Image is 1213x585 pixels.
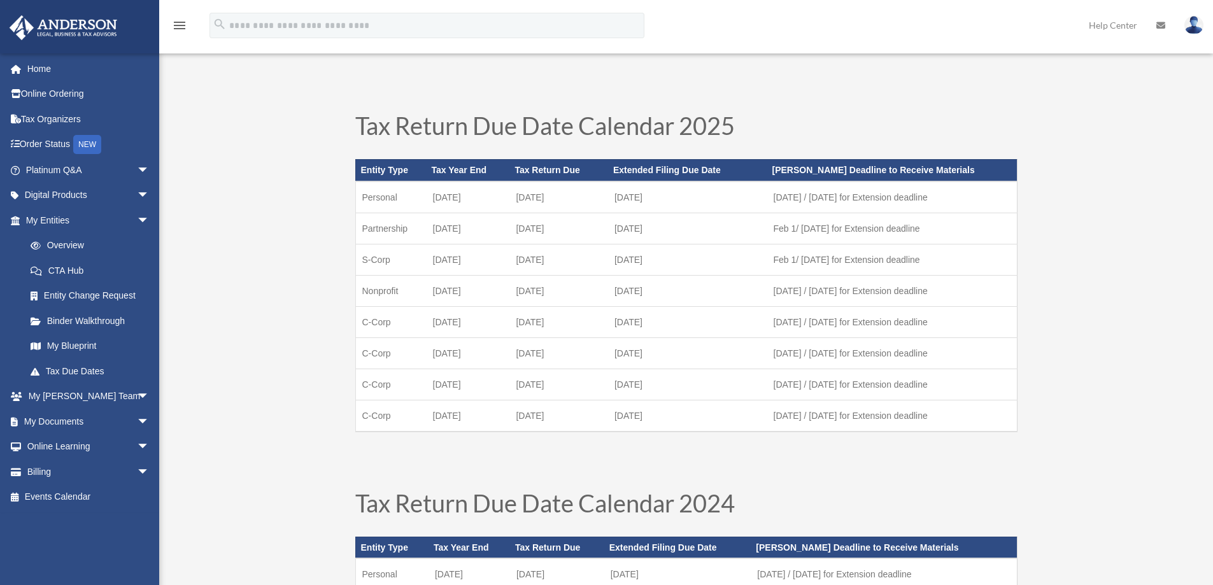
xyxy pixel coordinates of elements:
td: [DATE] [509,306,608,337]
span: arrow_drop_down [137,384,162,410]
td: [DATE] [427,213,510,244]
td: [DATE] [509,369,608,400]
img: User Pic [1184,16,1203,34]
td: [DATE] [608,244,767,275]
td: [DATE] [608,275,767,306]
th: Extended Filing Due Date [604,537,751,558]
div: NEW [73,135,101,154]
td: [DATE] [608,181,767,213]
td: [DATE] / [DATE] for Extension deadline [767,181,1017,213]
h1: Tax Return Due Date Calendar 2024 [355,491,1018,521]
span: arrow_drop_down [137,409,162,435]
td: Nonprofit [355,275,427,306]
a: Tax Organizers [9,106,169,132]
a: Order StatusNEW [9,132,169,158]
th: Extended Filing Due Date [608,159,767,181]
a: menu [172,22,187,33]
td: Personal [355,181,427,213]
a: Platinum Q&Aarrow_drop_down [9,157,169,183]
td: [DATE] [608,306,767,337]
td: [DATE] / [DATE] for Extension deadline [767,369,1017,400]
th: Tax Return Due [510,537,604,558]
a: Tax Due Dates [18,358,162,384]
td: [DATE] [509,244,608,275]
td: [DATE] [509,213,608,244]
td: [DATE] / [DATE] for Extension deadline [767,337,1017,369]
td: [DATE] [608,400,767,432]
td: Partnership [355,213,427,244]
a: Billingarrow_drop_down [9,459,169,484]
i: menu [172,18,187,33]
td: [DATE] [427,275,510,306]
td: Feb 1/ [DATE] for Extension deadline [767,244,1017,275]
a: Online Learningarrow_drop_down [9,434,169,460]
td: [DATE] [509,181,608,213]
td: [DATE] / [DATE] for Extension deadline [767,306,1017,337]
th: Entity Type [355,159,427,181]
a: My Documentsarrow_drop_down [9,409,169,434]
td: [DATE] / [DATE] for Extension deadline [767,275,1017,306]
a: Online Ordering [9,81,169,107]
span: arrow_drop_down [137,459,162,485]
td: [DATE] [427,369,510,400]
a: Home [9,56,169,81]
th: [PERSON_NAME] Deadline to Receive Materials [767,159,1017,181]
td: [DATE] [509,275,608,306]
td: [DATE] [608,213,767,244]
span: arrow_drop_down [137,434,162,460]
a: Digital Productsarrow_drop_down [9,183,169,208]
td: C-Corp [355,337,427,369]
a: My Blueprint [18,334,169,359]
h1: Tax Return Due Date Calendar 2025 [355,113,1018,144]
td: [DATE] [427,400,510,432]
a: CTA Hub [18,258,169,283]
td: C-Corp [355,369,427,400]
img: Anderson Advisors Platinum Portal [6,15,121,40]
a: Entity Change Request [18,283,169,309]
a: My Entitiesarrow_drop_down [9,208,169,233]
td: [DATE] [427,337,510,369]
td: [DATE] [509,400,608,432]
span: arrow_drop_down [137,208,162,234]
a: Binder Walkthrough [18,308,169,334]
td: [DATE] [608,369,767,400]
td: [DATE] [509,337,608,369]
td: Feb 1/ [DATE] for Extension deadline [767,213,1017,244]
td: [DATE] [608,337,767,369]
th: Tax Return Due [509,159,608,181]
td: [DATE] [427,181,510,213]
th: Entity Type [355,537,429,558]
td: [DATE] [427,244,510,275]
th: Tax Year End [427,159,510,181]
a: Overview [18,233,169,258]
td: [DATE] [427,306,510,337]
i: search [213,17,227,31]
td: S-Corp [355,244,427,275]
td: [DATE] / [DATE] for Extension deadline [767,400,1017,432]
a: Events Calendar [9,484,169,510]
th: Tax Year End [429,537,510,558]
a: My [PERSON_NAME] Teamarrow_drop_down [9,384,169,409]
span: arrow_drop_down [137,157,162,183]
th: [PERSON_NAME] Deadline to Receive Materials [751,537,1017,558]
span: arrow_drop_down [137,183,162,209]
td: C-Corp [355,306,427,337]
td: C-Corp [355,400,427,432]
